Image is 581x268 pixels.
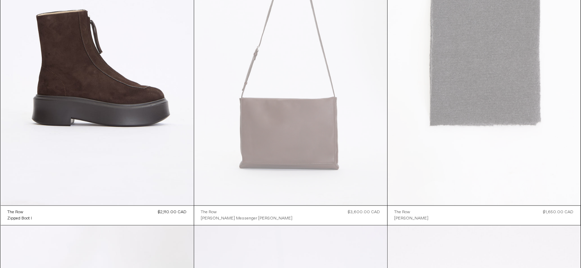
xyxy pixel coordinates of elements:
[201,209,293,215] a: The Row
[348,209,380,215] div: $3,600.00 CAD
[394,209,410,215] div: The Row
[8,209,32,215] a: The Row
[158,209,187,215] div: $2,110.00 CAD
[543,209,574,215] div: $1,650.00 CAD
[8,215,32,222] a: Zipped Boot I
[8,209,24,215] div: The Row
[394,215,429,222] a: [PERSON_NAME]
[394,209,429,215] a: The Row
[201,215,293,222] a: [PERSON_NAME] Messenger [PERSON_NAME]
[201,209,217,215] div: The Row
